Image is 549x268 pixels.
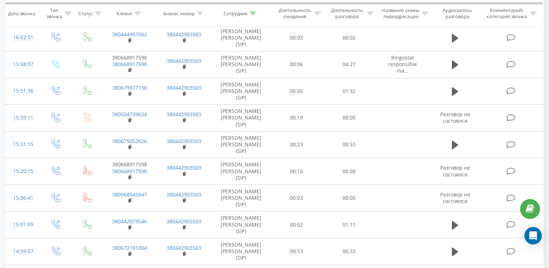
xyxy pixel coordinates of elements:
td: 00:03 [270,184,323,211]
a: 380968545647 [112,191,147,198]
td: 00:19 [270,105,323,131]
div: Open Intercom Messenger [524,227,542,244]
td: 380668917598 [102,158,157,185]
td: 00:00 [323,158,375,185]
div: 14:59:07 [13,244,32,259]
td: [PERSON_NAME] [PERSON_NAME] (SIP) [212,51,270,78]
span: Разговор не состоялся [440,191,470,204]
a: 380442903503 [167,84,201,91]
a: 380442903503 [167,31,201,38]
a: 380442903503 [167,218,201,225]
div: 15:58:07 [13,57,32,72]
div: 15:21:15 [13,137,32,151]
span: Ringostat responsible ma... [388,54,417,74]
div: 15:20:15 [13,164,32,178]
td: 00:15 [270,158,323,185]
td: [PERSON_NAME] [PERSON_NAME] (SIP) [212,131,270,158]
div: Бизнес номер [163,11,195,17]
td: 00:53 [323,131,375,158]
td: [PERSON_NAME] [PERSON_NAME] (SIP) [212,78,270,105]
div: Длительность ожидания [277,8,313,20]
td: 00:00 [323,105,375,131]
td: 04:27 [323,51,375,78]
td: 00:06 [270,51,323,78]
div: Длительность разговора [329,8,365,20]
div: 16:02:51 [13,31,32,45]
div: 15:33:11 [13,111,32,125]
a: 380679977738 [112,84,147,91]
span: Разговор не состоялся [440,111,470,124]
td: 01:32 [323,78,375,105]
td: 00:00 [323,184,375,211]
a: 380675052626 [112,138,147,145]
td: 00:03 [270,24,323,51]
div: Аудиозапись разговора [437,8,479,20]
a: 380442903503 [167,111,201,118]
div: Клиент [116,11,132,17]
td: 00:05 [270,78,323,105]
a: 380668917598 [112,61,147,68]
div: Тип звонка [46,8,63,20]
td: 00:13 [270,238,323,265]
a: 380668917598 [112,168,147,175]
a: 380504739634 [112,111,147,118]
td: 00:23 [270,131,323,158]
td: 01:11 [323,211,375,238]
a: 380442073546 [112,218,147,225]
a: 380442903503 [167,57,201,64]
a: 380444907002 [112,31,147,38]
div: 15:01:09 [13,218,32,232]
a: 380442903503 [167,164,201,171]
td: [PERSON_NAME] [PERSON_NAME] (SIP) [212,105,270,131]
a: 380442903503 [167,191,201,198]
a: 380442903503 [167,244,201,251]
div: Дата звонка [8,11,35,17]
td: 380668917598 [102,51,157,78]
span: Разговор не состоялся [440,164,470,178]
a: 380672181004 [112,244,147,251]
td: 00:33 [323,238,375,265]
div: Статус [78,11,93,17]
td: [PERSON_NAME] [PERSON_NAME] (SIP) [212,158,270,185]
a: 380442903503 [167,138,201,145]
td: 00:02 [270,211,323,238]
td: [PERSON_NAME] [PERSON_NAME] (SIP) [212,24,270,51]
td: [PERSON_NAME] [PERSON_NAME] (SIP) [212,211,270,238]
div: Название схемы переадресации [382,8,420,20]
div: Комментарий/категория звонка [486,8,528,20]
td: [PERSON_NAME] [PERSON_NAME] (SIP) [212,238,270,265]
div: 15:06:41 [13,191,32,205]
td: 00:02 [323,24,375,51]
td: [PERSON_NAME] [PERSON_NAME] (SIP) [212,184,270,211]
div: 15:51:36 [13,84,32,98]
div: Сотрудник [224,11,248,17]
